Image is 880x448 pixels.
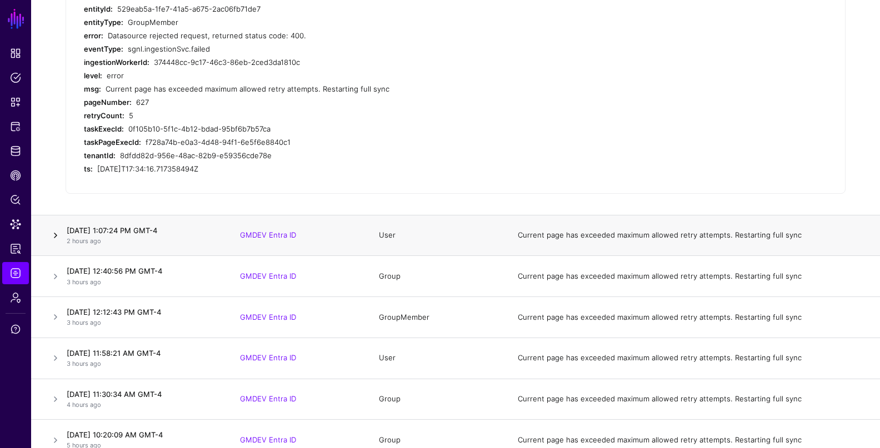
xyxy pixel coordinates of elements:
span: Reports [10,243,21,254]
strong: msg: [84,84,101,93]
h4: [DATE] 12:40:56 PM GMT-4 [67,266,218,276]
strong: taskExecId: [84,124,124,133]
div: f728a74b-e0a3-4d48-94f1-6e5f6e8840c1 [146,135,528,149]
div: error [107,69,528,82]
p: 3 hours ago [67,318,218,328]
strong: taskPageExecId: [84,138,141,147]
div: GroupMember [128,16,528,29]
p: 3 hours ago [67,278,218,287]
div: 5 [129,109,528,122]
a: GMDEV Entra ID [240,353,296,362]
td: Current page has exceeded maximum allowed retry attempts. Restarting full sync [507,297,880,338]
div: 374448cc-9c17-46c3-86eb-2ced3da1810c [154,56,528,69]
span: Snippets [10,97,21,108]
td: User [368,215,507,256]
strong: entityId: [84,4,113,13]
h4: [DATE] 1:07:24 PM GMT-4 [67,225,218,235]
a: Protected Systems [2,115,29,138]
span: Admin [10,292,21,303]
strong: ts: [84,164,93,173]
a: Reports [2,238,29,260]
div: 0f105b10-5f1c-4b12-bdad-95bf6b7b57ca [128,122,528,135]
a: GMDEV Entra ID [240,394,296,403]
div: 627 [136,95,528,109]
a: GMDEV Entra ID [240,435,296,444]
span: Protected Systems [10,121,21,132]
a: GMDEV Entra ID [240,230,296,239]
span: Logs [10,268,21,279]
a: SGNL [7,7,26,31]
h4: [DATE] 11:30:34 AM GMT-4 [67,389,218,399]
a: GMDEV Entra ID [240,271,296,280]
a: Identity Data Fabric [2,140,29,162]
strong: level: [84,71,102,80]
span: Data Lens [10,219,21,230]
p: 3 hours ago [67,359,218,369]
a: GMDEV Entra ID [240,313,296,321]
a: Dashboard [2,42,29,64]
td: Current page has exceeded maximum allowed retry attempts. Restarting full sync [507,379,880,420]
span: Identity Data Fabric [10,145,21,157]
span: Policies [10,72,21,83]
div: Datasource rejected request, returned status code: 400. [108,29,528,42]
h4: [DATE] 12:12:43 PM GMT-4 [67,307,218,317]
td: GroupMember [368,297,507,338]
strong: tenantId: [84,151,116,160]
div: sgnl.ingestionSvc.failed [128,42,528,56]
td: Current page has exceeded maximum allowed retry attempts. Restarting full sync [507,215,880,256]
a: Admin [2,286,29,309]
span: CAEP Hub [10,170,21,181]
div: [DATE]T17:34:16.717358494Z [97,162,528,175]
h4: [DATE] 10:20:09 AM GMT-4 [67,430,218,440]
a: Policy Lens [2,189,29,211]
td: Group [368,256,507,297]
span: Support [10,324,21,335]
span: Policy Lens [10,194,21,205]
strong: retryCount: [84,111,124,120]
div: 8dfdd82d-956e-48ac-82b9-e59356cde78e [120,149,528,162]
a: Snippets [2,91,29,113]
span: Dashboard [10,48,21,59]
div: Current page has exceeded maximum allowed retry attempts. Restarting full sync [106,82,528,95]
p: 4 hours ago [67,400,218,410]
td: User [368,338,507,379]
a: CAEP Hub [2,164,29,187]
div: 529eab5a-1fe7-41a5-a675-2ac06fb71de7 [117,2,528,16]
strong: entityType: [84,18,123,27]
p: 2 hours ago [67,236,218,246]
strong: eventType: [84,44,123,53]
strong: ingestionWorkerId: [84,58,149,67]
td: Group [368,379,507,420]
td: Current page has exceeded maximum allowed retry attempts. Restarting full sync [507,338,880,379]
a: Logs [2,262,29,284]
td: Current page has exceeded maximum allowed retry attempts. Restarting full sync [507,256,880,297]
strong: pageNumber: [84,98,132,107]
strong: error: [84,31,103,40]
a: Policies [2,67,29,89]
a: Data Lens [2,213,29,235]
h4: [DATE] 11:58:21 AM GMT-4 [67,348,218,358]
